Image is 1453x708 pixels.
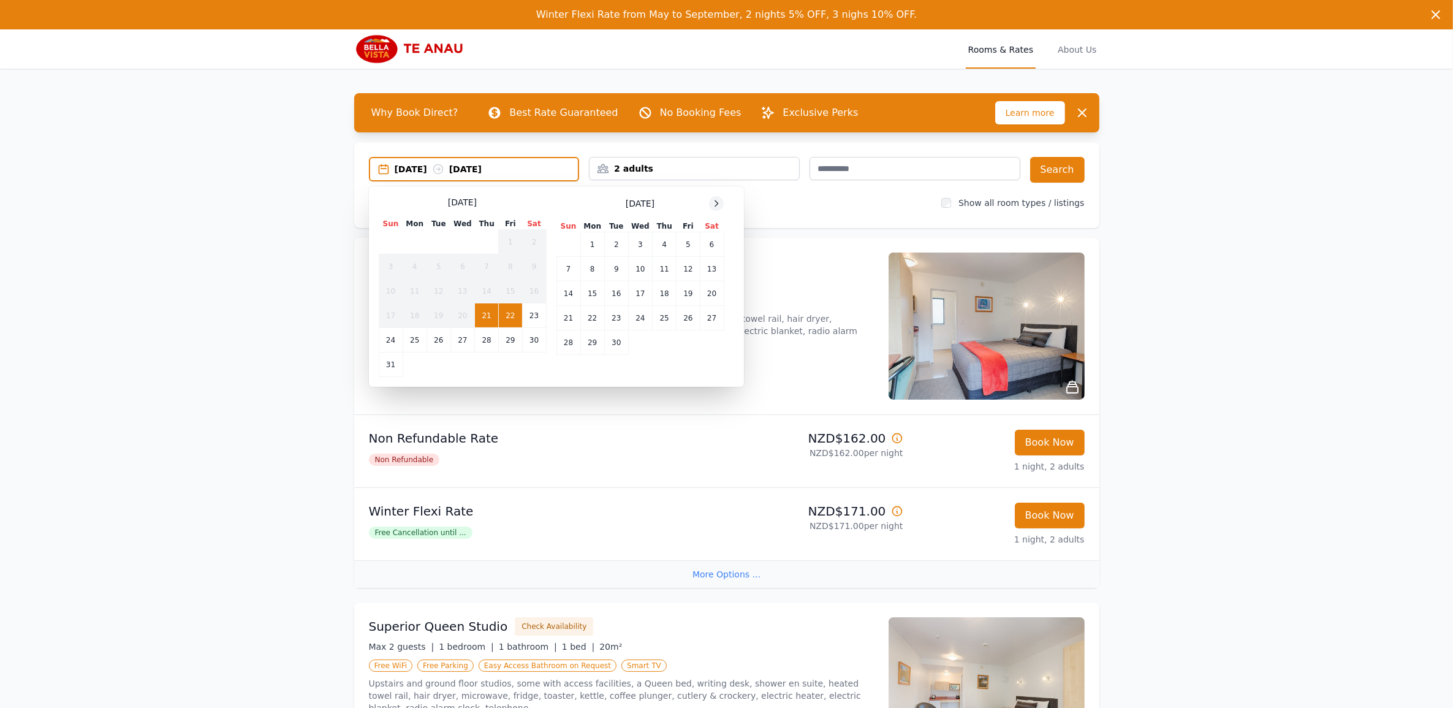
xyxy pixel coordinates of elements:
[604,281,628,306] td: 16
[536,9,917,20] span: Winter Flexi Rate from May to September, 2 nights 5% OFF, 3 nighs 10% OFF.
[677,221,700,232] th: Fri
[732,520,903,532] p: NZD$171.00 per night
[475,254,499,279] td: 7
[580,232,604,257] td: 1
[354,560,1099,588] div: More Options ...
[427,279,450,303] td: 12
[450,328,474,352] td: 27
[379,352,403,377] td: 31
[369,642,434,652] span: Max 2 guests |
[499,642,557,652] span: 1 bathroom |
[677,232,700,257] td: 5
[379,279,403,303] td: 10
[580,257,604,281] td: 8
[700,257,724,281] td: 13
[379,218,403,230] th: Sun
[653,221,677,232] th: Thu
[700,221,724,232] th: Sat
[677,306,700,330] td: 26
[628,232,652,257] td: 3
[966,29,1036,69] a: Rooms & Rates
[556,281,580,306] td: 14
[450,218,474,230] th: Wed
[379,303,403,328] td: 17
[604,232,628,257] td: 2
[369,527,472,539] span: Free Cancellation until ...
[604,306,628,330] td: 23
[677,281,700,306] td: 19
[427,218,450,230] th: Tue
[660,105,742,120] p: No Booking Fees
[580,330,604,355] td: 29
[369,503,722,520] p: Winter Flexi Rate
[653,232,677,257] td: 4
[628,221,652,232] th: Wed
[556,221,580,232] th: Sun
[522,230,546,254] td: 2
[450,254,474,279] td: 6
[1030,157,1085,183] button: Search
[653,281,677,306] td: 18
[354,34,472,64] img: Bella Vista Te Anau
[448,196,477,208] span: [DATE]
[475,328,499,352] td: 28
[450,279,474,303] td: 13
[403,279,427,303] td: 11
[628,257,652,281] td: 10
[369,660,413,672] span: Free WiFi
[700,281,724,306] td: 20
[403,328,427,352] td: 25
[369,454,440,466] span: Non Refundable
[403,254,427,279] td: 4
[403,218,427,230] th: Mon
[556,257,580,281] td: 7
[700,306,724,330] td: 27
[599,642,622,652] span: 20m²
[580,281,604,306] td: 15
[522,279,546,303] td: 16
[427,303,450,328] td: 19
[653,306,677,330] td: 25
[439,642,494,652] span: 1 bedroom |
[562,642,594,652] span: 1 bed |
[590,162,799,175] div: 2 adults
[1015,430,1085,455] button: Book Now
[499,303,522,328] td: 22
[732,503,903,520] p: NZD$171.00
[580,221,604,232] th: Mon
[499,328,522,352] td: 29
[628,306,652,330] td: 24
[499,218,522,230] th: Fri
[427,254,450,279] td: 5
[379,328,403,352] td: 24
[369,430,722,447] p: Non Refundable Rate
[604,330,628,355] td: 30
[475,218,499,230] th: Thu
[499,279,522,303] td: 15
[379,254,403,279] td: 3
[509,105,618,120] p: Best Rate Guaranteed
[1055,29,1099,69] a: About Us
[450,303,474,328] td: 20
[522,328,546,352] td: 30
[580,306,604,330] td: 22
[732,430,903,447] p: NZD$162.00
[403,303,427,328] td: 18
[700,232,724,257] td: 6
[522,303,546,328] td: 23
[522,218,546,230] th: Sat
[362,101,468,125] span: Why Book Direct?
[395,163,579,175] div: [DATE] [DATE]
[479,660,616,672] span: Easy Access Bathroom on Request
[522,254,546,279] td: 9
[995,101,1065,124] span: Learn more
[732,447,903,459] p: NZD$162.00 per night
[499,230,522,254] td: 1
[556,306,580,330] td: 21
[515,617,593,636] button: Check Availability
[913,460,1085,473] p: 1 night, 2 adults
[499,254,522,279] td: 8
[604,221,628,232] th: Tue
